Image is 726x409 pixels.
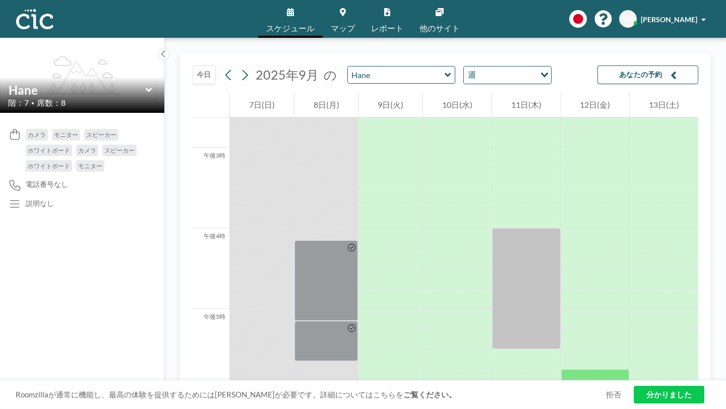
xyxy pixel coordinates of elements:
[597,65,698,84] button: あなたの予約
[606,390,621,399] font: 拒否
[511,100,541,109] font: 11日(木)
[324,67,337,82] font: の
[378,100,403,109] font: 9日(火)
[9,83,146,97] input: 羽根
[641,15,697,24] font: [PERSON_NAME]
[86,131,116,139] font: スピーカー
[26,199,54,208] font: 説明なし
[646,390,692,399] font: 分かりました
[256,67,319,82] font: 2025年9月
[442,100,472,109] font: 10日(水)
[464,66,551,84] div: オプションを検索
[403,390,456,399] a: ご覧ください。
[78,147,96,154] font: カメラ
[37,98,66,107] font: 席数：8
[104,147,135,154] font: スピーカー
[479,69,534,82] input: オプションを検索
[31,100,34,106] font: •
[348,66,445,83] input: 羽根
[619,70,662,79] font: あなたの予約
[54,131,78,139] font: モニター
[28,162,70,170] font: ホワイトボード
[204,313,225,320] font: 午後5時
[8,98,29,107] font: 階：7
[419,23,460,33] font: 他のサイト
[16,9,53,29] img: 組織ロゴ
[28,131,46,139] font: カメラ
[197,70,211,79] font: 今日
[26,180,68,188] font: 電話番号なし
[266,23,315,33] font: スケジュール
[28,147,70,154] font: ホワイトボード
[78,162,102,170] font: モニター
[580,100,610,109] font: 12日(金)
[371,23,403,33] font: レポート
[204,152,225,159] font: 午後3時
[314,100,339,109] font: 8日(月)
[649,100,679,109] font: 13日(土)
[204,232,225,240] font: 午後4時
[606,390,621,399] a: 拒否
[466,69,478,82] span: 週
[16,390,403,399] font: Roomzillaが通常に機能し、最高の体験を提供するためには[PERSON_NAME]が必要です。詳細についてはこちらを
[623,15,633,23] font: TM
[192,65,216,84] button: 今日
[249,100,275,109] font: 7日(日)
[331,23,355,33] font: マップ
